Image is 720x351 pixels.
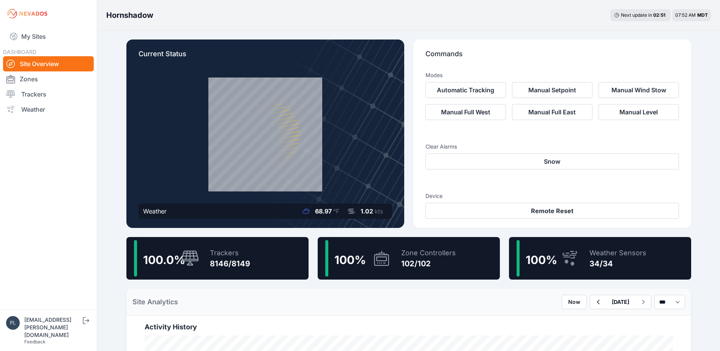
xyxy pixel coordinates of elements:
[562,295,587,309] button: Now
[697,12,708,18] span: MDT
[24,316,81,339] div: [EMAIL_ADDRESS][PERSON_NAME][DOMAIN_NAME]
[425,104,506,120] button: Manual Full West
[3,56,94,71] a: Site Overview
[675,12,696,18] span: 07:52 AM
[509,237,691,280] a: 100%Weather Sensors34/34
[315,207,332,215] span: 68.97
[210,258,250,269] div: 8146/8149
[621,12,652,18] span: Next update in
[333,207,339,215] span: °F
[106,5,153,25] nav: Breadcrumb
[361,207,373,215] span: 1.02
[139,49,392,65] p: Current Status
[425,143,679,150] h3: Clear Alarms
[599,82,679,98] button: Manual Wind Stow
[318,237,500,280] a: 100%Zone Controllers102/102
[526,253,557,267] span: 100 %
[3,49,36,55] span: DASHBOARD
[106,10,153,21] h3: Hornshadow
[145,322,673,332] h2: Activity History
[425,192,679,200] h3: Device
[512,104,592,120] button: Manual Full East
[3,102,94,117] a: Weather
[132,297,178,307] h2: Site Analytics
[653,12,667,18] div: 02 : 51
[589,258,646,269] div: 34/34
[606,295,635,309] button: [DATE]
[425,153,679,169] button: Snow
[210,248,250,258] div: Trackers
[425,71,443,79] h3: Modes
[375,207,383,215] span: kts
[589,248,646,258] div: Weather Sensors
[425,49,679,65] p: Commands
[143,207,167,216] div: Weather
[599,104,679,120] button: Manual Level
[6,8,49,20] img: Nevados
[3,87,94,102] a: Trackers
[143,253,185,267] span: 100.0 %
[334,253,366,267] span: 100 %
[6,316,20,330] img: plsmith@sundt.com
[401,248,456,258] div: Zone Controllers
[126,237,309,280] a: 100.0%Trackers8146/8149
[24,339,46,345] a: Feedback
[512,82,592,98] button: Manual Setpoint
[425,203,679,219] button: Remote Reset
[3,71,94,87] a: Zones
[3,27,94,46] a: My Sites
[425,82,506,98] button: Automatic Tracking
[401,258,456,269] div: 102/102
